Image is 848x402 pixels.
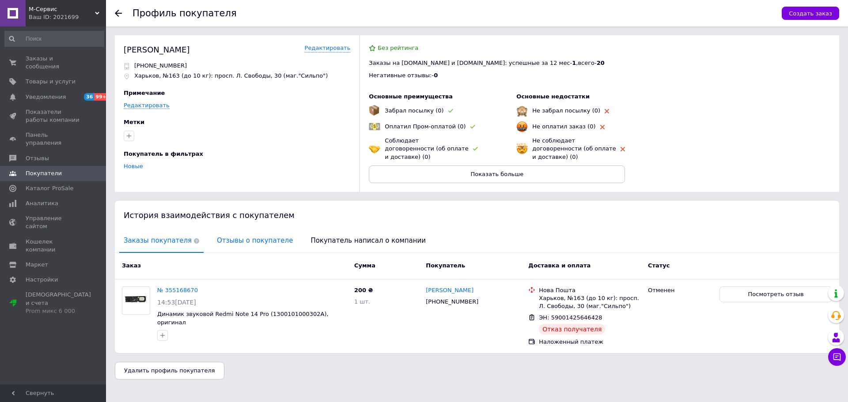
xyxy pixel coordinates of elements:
span: 14:53[DATE] [157,299,196,306]
img: emoji [369,143,380,154]
img: rating-tag-type [470,125,475,129]
div: Харьков, №163 (до 10 кг): просп. Л. Свободы, 30 (маг."Сильпо") [539,294,641,310]
span: Кошелек компании [26,238,82,254]
span: Покупатель [426,262,465,269]
img: rating-tag-type [600,125,605,129]
img: rating-tag-type [605,109,609,113]
span: Не оплатил заказ (0) [532,123,595,130]
input: Поиск [4,31,104,47]
a: Динамик звуковой Redmi Note 14 Pro (1300101000302A), оригинал [157,311,329,326]
button: Посмотреть отзыв [719,286,832,303]
span: Соблюдает договоренности (об оплате и доставке) (0) [385,137,468,160]
span: Не соблюдает договоренности (об оплате и доставке) (0) [532,137,616,160]
span: Примечание [124,90,165,96]
span: 20 [597,60,605,66]
span: Негативные отзывы: - [369,72,434,79]
span: Каталог ProSale [26,184,73,192]
span: Маркет [26,261,48,269]
div: Нова Пошта [539,286,641,294]
a: Редактировать [305,44,351,53]
span: Забрал посылку (0) [385,107,443,114]
p: Харьков, №163 (до 10 кг): просп. Л. Свободы, 30 (маг."Сильпо") [134,72,328,80]
span: Показатели работы компании [26,108,82,124]
span: Посмотреть отзыв [748,290,804,299]
img: emoji [516,143,528,154]
h1: Профиль покупателя [132,8,237,19]
span: Доставка и оплата [528,262,591,269]
span: Настройки [26,276,58,284]
button: Чат с покупателем [828,348,846,366]
img: rating-tag-type [448,109,453,113]
img: rating-tag-type [473,147,478,151]
span: 99+ [94,93,109,101]
img: Фото товару [122,287,150,313]
span: Показать больше [471,171,524,177]
div: [PHONE_NUMBER] [424,296,480,308]
span: Отзывы [26,154,49,162]
div: Наложенный платеж [539,338,641,346]
img: emoji [369,105,379,116]
div: Prom микс 6 000 [26,307,91,315]
button: Создать заказ [782,7,839,20]
button: Удалить профиль покупателя [115,362,224,379]
img: emoji [516,105,528,116]
div: Отказ получателя [539,324,605,334]
span: ЭН: 59001425646428 [539,314,602,321]
span: Без рейтинга [378,45,418,51]
span: М-Сервис [29,5,95,13]
span: Основные недостатки [516,93,590,100]
span: Аналитика [26,199,58,207]
button: Показать больше [369,165,625,183]
span: Заказ [122,262,141,269]
span: 200 ₴ [354,287,373,293]
span: Заказы и сообщения [26,55,82,71]
span: Не забрал посылку (0) [532,107,600,114]
a: № 355168670 [157,287,198,293]
span: Оплатил Пром-оплатой (0) [385,123,466,130]
div: Покупатель в фильтрах [124,150,348,158]
img: emoji [369,121,380,132]
span: Заказы на [DOMAIN_NAME] и [DOMAIN_NAME]: успешные за 12 мес - , всего - [369,60,605,66]
p: [PHONE_NUMBER] [134,62,187,70]
img: rating-tag-type [621,147,625,151]
span: 1 шт. [354,298,370,305]
span: Метки [124,119,144,125]
a: Фото товару [122,286,150,315]
a: Редактировать [124,102,170,109]
span: Покупатели [26,169,62,177]
div: Ваш ID: 2021699 [29,13,106,21]
a: Новые [124,163,143,169]
span: История взаимодействия с покупателем [124,210,295,220]
span: Панель управления [26,131,82,147]
span: Удалить профиль покупателя [124,367,215,374]
span: Сумма [354,262,375,269]
span: Статус [648,262,670,269]
span: Отзывы о покупателе [212,229,297,252]
span: 36 [84,93,94,101]
span: Уведомления [26,93,66,101]
img: emoji [516,121,528,132]
a: [PERSON_NAME] [426,286,473,295]
span: Управление сайтом [26,214,82,230]
span: [DEMOGRAPHIC_DATA] и счета [26,291,91,315]
span: Заказы покупателя [119,229,204,252]
span: 0 [434,72,438,79]
span: 1 [572,60,576,66]
div: Вернуться назад [115,10,122,17]
span: Основные преимущества [369,93,453,100]
span: Товары и услуги [26,78,76,86]
div: Отменен [648,286,712,294]
span: Покупатель написал о компании [306,229,430,252]
span: Создать заказ [789,10,832,17]
div: [PERSON_NAME] [124,44,190,55]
